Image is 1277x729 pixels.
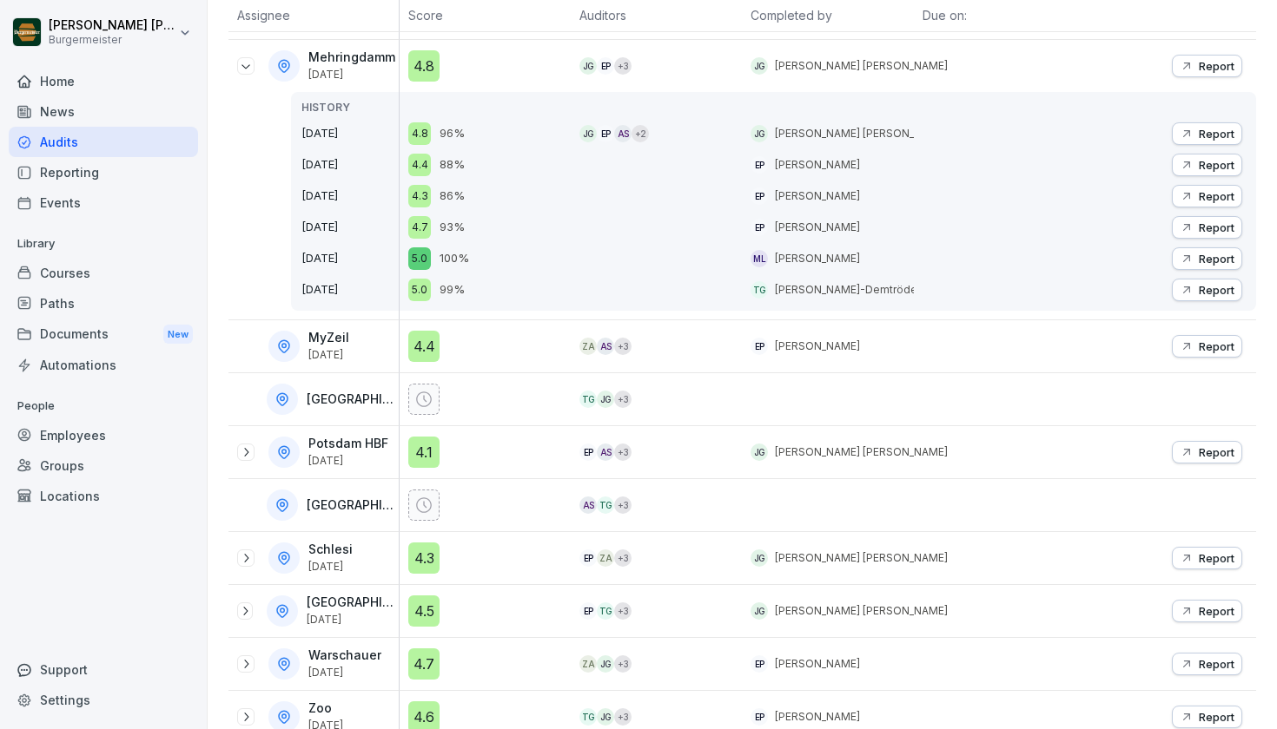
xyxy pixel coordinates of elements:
p: MyZeil [308,331,349,345]
p: People [9,392,198,420]
div: 4.8 [408,122,431,145]
div: + 3 [614,391,632,408]
button: Report [1172,547,1242,569]
p: Burgermeister [49,34,175,46]
p: [DATE] [307,614,395,626]
div: EP [751,219,768,236]
div: 4.7 [408,216,431,239]
a: Paths [9,288,198,319]
div: + 3 [614,708,632,726]
button: Report [1172,653,1242,675]
p: [GEOGRAPHIC_DATA] [307,392,395,407]
p: [PERSON_NAME] [775,188,860,204]
p: Report [1199,252,1234,266]
p: [DATE] [301,250,399,267]
div: + 3 [614,443,632,461]
div: + 3 [614,655,632,673]
div: + 2 [632,125,649,142]
div: JG [751,125,768,142]
div: JG [751,57,768,75]
button: Report [1172,441,1242,463]
p: Report [1199,59,1234,73]
div: EP [597,125,614,142]
div: TG [597,496,614,514]
p: [DATE] [308,455,388,467]
p: [PERSON_NAME] [PERSON_NAME] [775,550,948,566]
p: 86% [440,187,465,205]
button: Report [1172,154,1242,176]
a: Settings [9,685,198,715]
div: ZA [597,549,614,567]
p: [PERSON_NAME] [775,157,860,173]
a: Home [9,66,198,96]
p: Completed by [751,6,904,24]
p: [PERSON_NAME] [775,251,860,266]
div: TG [751,281,768,299]
p: [GEOGRAPHIC_DATA] [307,595,395,610]
p: [PERSON_NAME] [PERSON_NAME] [775,126,948,141]
p: 96% [440,125,465,142]
p: [PERSON_NAME] [775,709,860,725]
a: DocumentsNew [9,319,198,351]
p: [PERSON_NAME] [PERSON_NAME] [775,58,948,74]
div: + 3 [614,57,632,75]
div: JG [751,602,768,620]
div: Support [9,654,198,685]
p: Report [1199,604,1234,618]
p: [DATE] [301,281,399,299]
a: Reporting [9,157,198,187]
p: Report [1199,127,1234,141]
p: Report [1199,710,1234,724]
p: [GEOGRAPHIC_DATA] [307,498,395,513]
p: 99% [440,281,465,299]
div: News [9,96,198,127]
div: 4.5 [408,595,440,627]
div: ML [751,250,768,267]
a: Employees [9,420,198,450]
p: [PERSON_NAME] [PERSON_NAME] [49,18,175,33]
div: 4.3 [408,542,440,574]
div: Automations [9,350,198,380]
div: Documents [9,319,198,351]
button: Report [1172,185,1242,207]
div: EP [751,338,768,355]
p: Library [9,230,198,258]
div: EP [751,156,768,174]
div: 5.0 [408,279,431,301]
p: [DATE] [308,69,395,81]
p: 93% [440,219,465,236]
div: AS [597,443,614,461]
div: EP [751,655,768,673]
p: [PERSON_NAME] [PERSON_NAME] [775,444,948,460]
div: JG [597,708,614,726]
div: 4.1 [408,437,440,468]
a: Events [9,187,198,218]
p: Report [1199,445,1234,459]
div: New [163,325,193,345]
div: EP [751,187,768,205]
a: Groups [9,450,198,481]
p: Report [1199,189,1234,203]
div: AS [579,496,597,514]
div: TG [597,602,614,620]
div: EP [597,57,614,75]
button: Report [1172,600,1242,622]
div: + 3 [614,496,632,514]
p: [DATE] [308,561,353,573]
p: [DATE] [301,187,399,205]
p: Assignee [237,6,390,24]
p: Report [1199,220,1234,234]
div: 4.8 [408,50,440,82]
p: [DATE] [301,156,399,174]
p: Report [1199,158,1234,172]
p: [PERSON_NAME]-Demtröder [775,282,921,298]
div: EP [579,602,597,620]
div: + 3 [614,602,632,620]
p: Report [1199,339,1234,353]
div: ZA [579,655,597,673]
p: Warschauer [308,648,381,663]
